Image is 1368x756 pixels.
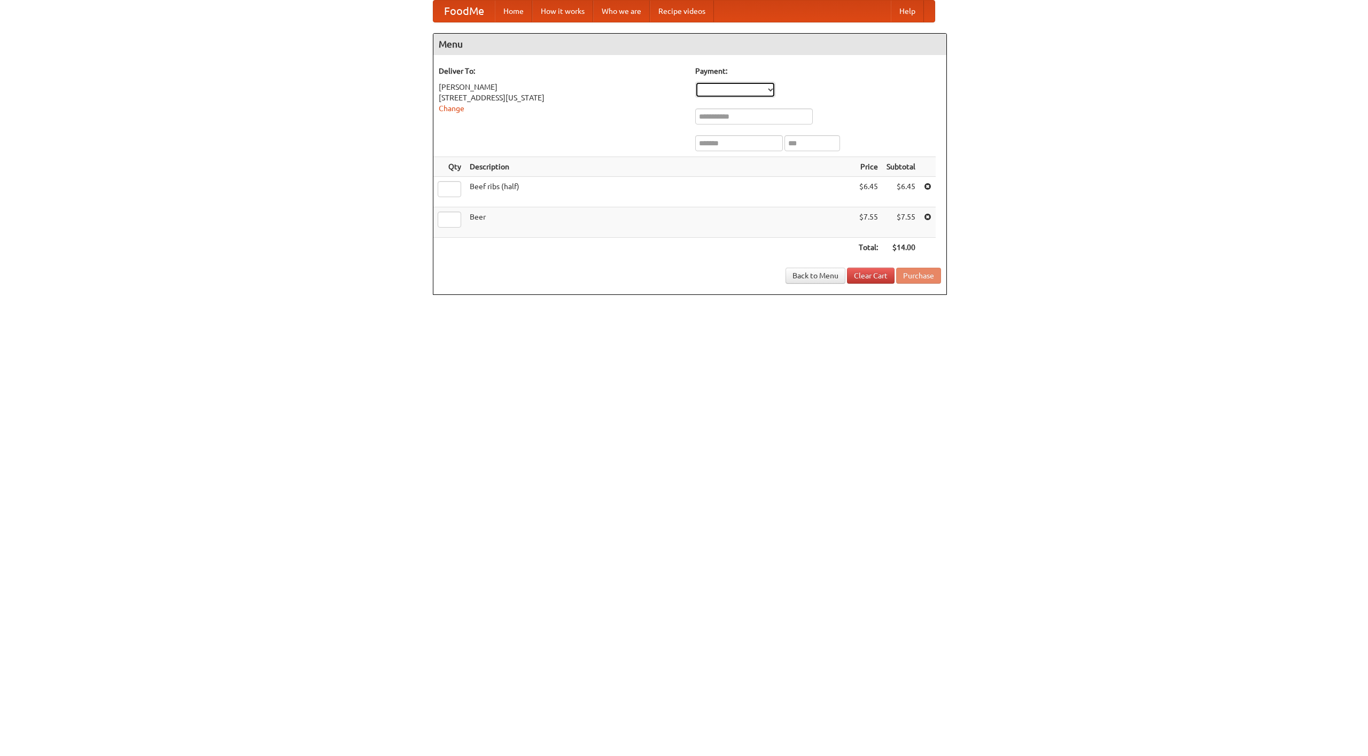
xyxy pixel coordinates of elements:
[465,157,854,177] th: Description
[854,157,882,177] th: Price
[433,1,495,22] a: FoodMe
[896,268,941,284] button: Purchase
[433,34,946,55] h4: Menu
[854,207,882,238] td: $7.55
[439,82,685,92] div: [PERSON_NAME]
[439,92,685,103] div: [STREET_ADDRESS][US_STATE]
[854,238,882,258] th: Total:
[532,1,593,22] a: How it works
[465,207,854,238] td: Beer
[593,1,650,22] a: Who we are
[650,1,714,22] a: Recipe videos
[495,1,532,22] a: Home
[465,177,854,207] td: Beef ribs (half)
[439,66,685,76] h5: Deliver To:
[433,157,465,177] th: Qty
[882,207,920,238] td: $7.55
[891,1,924,22] a: Help
[786,268,845,284] a: Back to Menu
[439,104,464,113] a: Change
[882,177,920,207] td: $6.45
[847,268,895,284] a: Clear Cart
[882,157,920,177] th: Subtotal
[854,177,882,207] td: $6.45
[882,238,920,258] th: $14.00
[695,66,941,76] h5: Payment:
